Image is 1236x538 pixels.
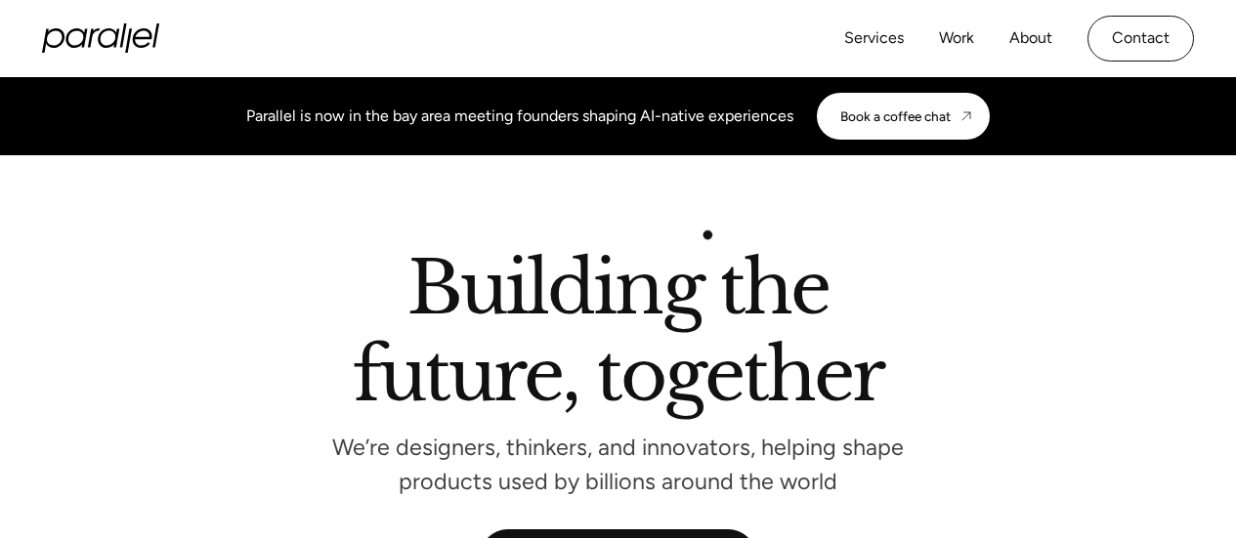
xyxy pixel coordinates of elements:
div: Book a coffee chat [840,108,951,124]
a: Contact [1087,16,1194,62]
a: Book a coffee chat [817,93,990,140]
a: home [42,23,159,53]
img: CTA arrow image [959,108,974,124]
h2: Building the future, together [353,253,884,418]
a: Services [844,24,904,53]
a: Work [939,24,974,53]
div: Parallel is now in the bay area meeting founders shaping AI-native experiences [246,104,793,128]
a: About [1009,24,1052,53]
p: We’re designers, thinkers, and innovators, helping shape products used by billions around the world [325,439,912,490]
